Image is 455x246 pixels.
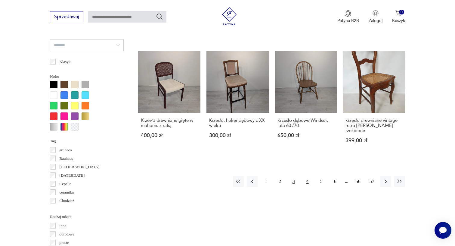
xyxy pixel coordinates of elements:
[392,18,405,24] p: Koszyk
[206,51,269,155] a: Krzesło, hoker dębowy z XX wiekuKrzesło, hoker dębowy z XX wieku300,00 zł
[399,10,404,15] div: 0
[337,18,359,24] p: Patyna B2B
[343,51,405,155] a: krzesło drewniane vintage retro rafia ludwikowskie rzeźbionekrzesło drewniane vintage retro [PERS...
[330,176,341,187] button: 6
[50,11,83,22] button: Sprzedawaj
[353,176,364,187] button: 56
[220,7,238,25] img: Patyna - sklep z meblami i dekoracjami vintage
[60,147,72,153] p: art deco
[156,13,163,20] button: Szukaj
[288,176,299,187] button: 3
[337,10,359,24] a: Ikona medaluPatyna B2B
[60,197,74,204] p: Chodzież
[141,133,198,138] p: 400,00 zł
[141,118,198,128] h3: Krzesło drewniane gięte w mahoniu z rafią
[50,15,83,19] a: Sprzedawaj
[277,133,334,138] p: 650,00 zł
[138,51,200,155] a: Krzesło drewniane gięte w mahoniu z rafiąKrzesło drewniane gięte w mahoniu z rafią400,00 zł
[367,176,377,187] button: 57
[392,10,405,24] button: 0Koszyk
[274,176,285,187] button: 2
[60,239,69,246] p: proste
[60,231,74,238] p: obrotowe
[209,118,266,128] h3: Krzesło, hoker dębowy z XX wieku
[60,181,72,187] p: Cepelia
[316,176,327,187] button: 5
[60,172,85,179] p: [DATE][DATE]
[395,10,401,16] img: Ikona koszyka
[60,155,73,162] p: Bauhaus
[60,222,66,229] p: inne
[209,133,266,138] p: 300,00 zł
[50,73,124,80] p: Kolor
[60,164,100,170] p: [GEOGRAPHIC_DATA]
[302,176,313,187] button: 4
[60,189,74,196] p: ceramika
[435,222,451,239] iframe: Smartsupp widget button
[50,213,124,220] p: Rodzaj nóżek
[60,206,74,213] p: Ćmielów
[50,138,124,144] p: Tag
[369,18,382,24] p: Zaloguj
[373,10,379,16] img: Ikonka użytkownika
[275,51,337,155] a: Krzesło dębowe Windsor, lata 60./70.Krzesło dębowe Windsor, lata 60./70.650,00 zł
[345,10,351,17] img: Ikona medalu
[369,10,382,24] button: Zaloguj
[261,176,271,187] button: 1
[60,58,71,65] p: Klasyk
[345,138,402,143] p: 399,00 zł
[277,118,334,128] h3: Krzesło dębowe Windsor, lata 60./70.
[345,118,402,133] h3: krzesło drewniane vintage retro [PERSON_NAME] rzeźbione
[337,10,359,24] button: Patyna B2B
